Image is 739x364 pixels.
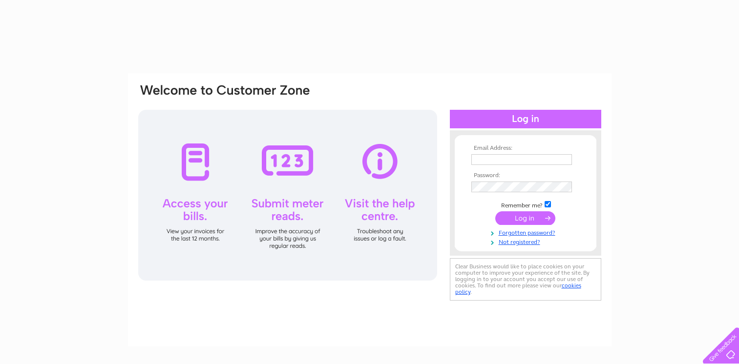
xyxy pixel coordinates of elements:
[471,227,582,237] a: Forgotten password?
[471,237,582,246] a: Not registered?
[469,145,582,152] th: Email Address:
[450,258,601,301] div: Clear Business would like to place cookies on your computer to improve your experience of the sit...
[455,282,581,295] a: cookies policy
[469,200,582,209] td: Remember me?
[469,172,582,179] th: Password:
[495,211,555,225] input: Submit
